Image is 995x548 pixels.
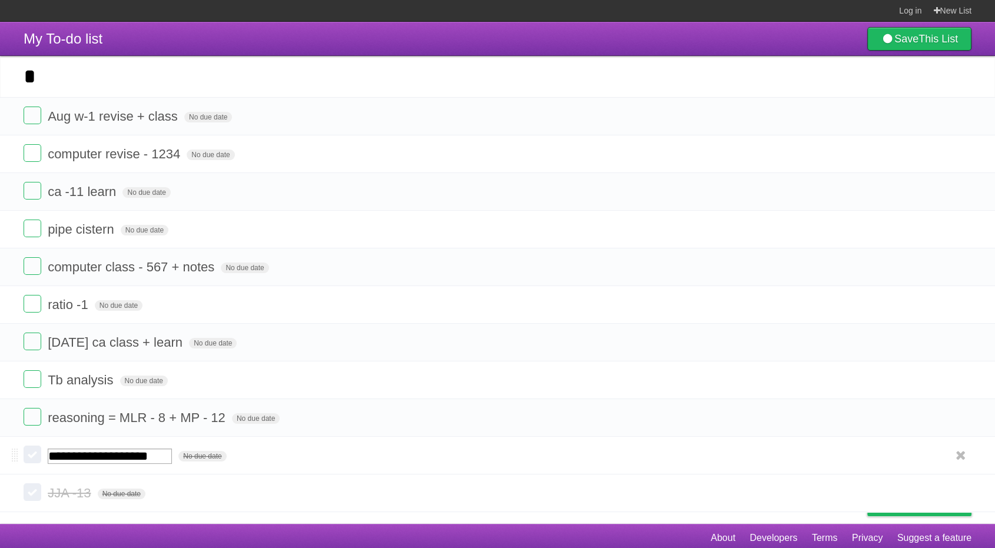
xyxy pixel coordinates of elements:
label: Done [24,370,41,388]
span: No due date [232,413,280,424]
label: Done [24,408,41,426]
label: Done [24,483,41,501]
span: computer class - 567 + notes [48,260,217,274]
span: JJA -13 [48,486,94,500]
span: No due date [187,150,234,160]
span: No due date [98,489,145,499]
span: reasoning = MLR - 8 + MP - 12 [48,410,228,425]
a: SaveThis List [867,27,971,51]
label: Done [24,446,41,463]
span: computer revise - 1234 [48,147,183,161]
span: Buy me a coffee [892,495,966,516]
span: ratio -1 [48,297,91,312]
label: Done [24,333,41,350]
span: Aug w-1 revise + class [48,109,181,124]
span: No due date [95,300,142,311]
span: No due date [221,263,268,273]
span: pipe cistern [48,222,117,237]
span: No due date [189,338,237,348]
label: Done [24,295,41,313]
label: Done [24,107,41,124]
span: No due date [122,187,170,198]
label: Done [24,144,41,162]
span: ca -11 learn [48,184,119,199]
span: No due date [184,112,232,122]
span: No due date [178,451,226,461]
span: [DATE] ca class + learn [48,335,185,350]
label: Done [24,220,41,237]
span: No due date [121,225,168,235]
b: This List [918,33,958,45]
label: Done [24,257,41,275]
span: No due date [120,376,168,386]
span: My To-do list [24,31,102,47]
span: Tb analysis [48,373,116,387]
label: Done [24,182,41,200]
